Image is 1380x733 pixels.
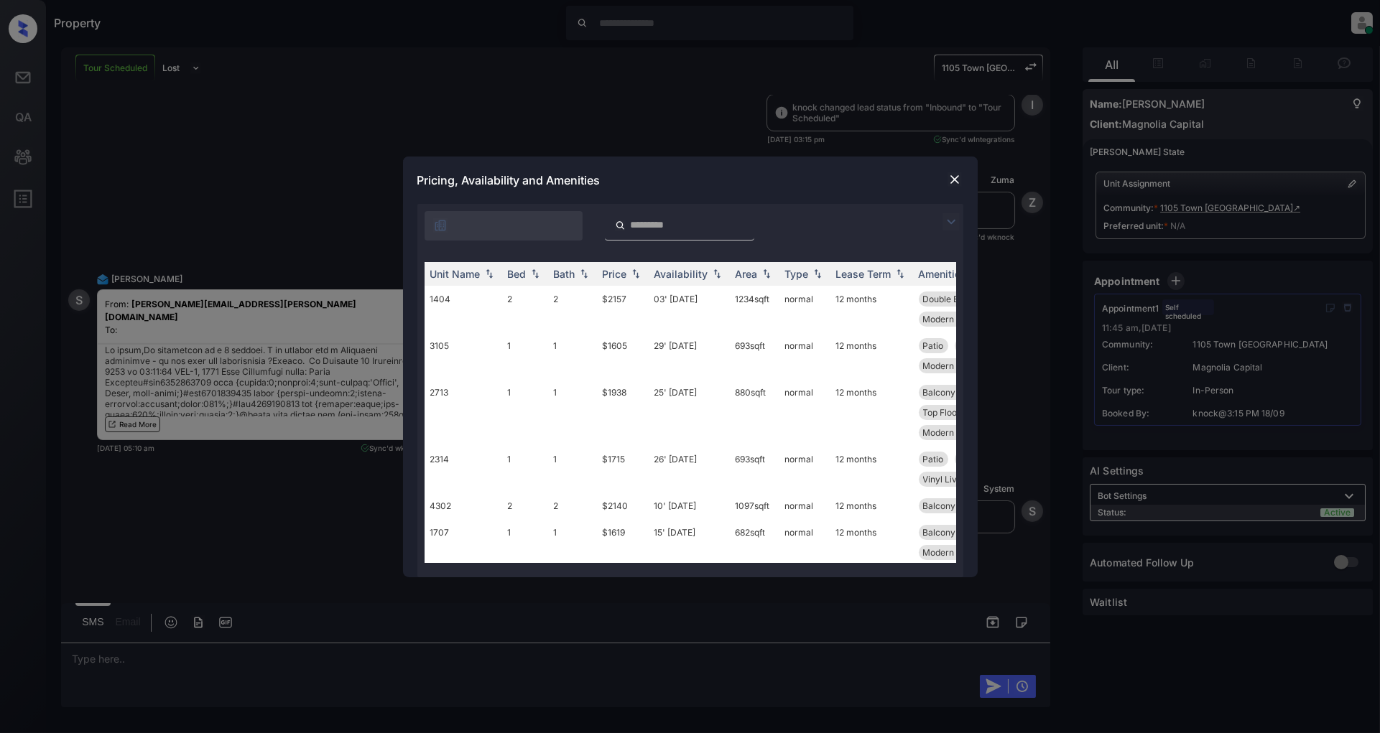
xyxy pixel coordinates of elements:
span: Balcony - Large [923,387,988,398]
td: normal [779,332,830,379]
td: 1 [502,379,548,446]
td: normal [779,379,830,446]
span: Modern Finish -... [923,547,994,558]
img: icon-zuma [943,213,960,230]
td: 2 [548,286,597,332]
span: Vinyl Living Di... [923,474,987,485]
td: 10' [DATE] [649,492,730,519]
td: 12 months [830,379,913,446]
td: 2 [502,286,548,332]
td: 26' [DATE] [649,446,730,492]
span: Modern Finish -... [923,360,994,371]
img: icon-zuma [433,218,448,233]
td: 1 [502,332,548,379]
span: Top Floor Unit [923,407,980,418]
td: 1 [548,379,597,446]
td: $2140 [597,492,649,519]
span: Balcony - Large [923,500,988,511]
td: 3105 [425,332,502,379]
td: normal [779,519,830,566]
td: 1707 [425,519,502,566]
td: 880 sqft [730,379,779,446]
td: 12 months [830,286,913,332]
div: Bath [554,268,575,280]
div: Amenities [919,268,967,280]
td: $1605 [597,332,649,379]
td: 15' [DATE] [649,519,730,566]
td: 1404 [425,286,502,332]
img: sorting [577,269,591,279]
td: $1619 [597,519,649,566]
td: 12 months [830,446,913,492]
td: 12 months [830,492,913,519]
img: sorting [710,269,724,279]
td: 03' [DATE] [649,286,730,332]
td: 29' [DATE] [649,332,730,379]
td: normal [779,492,830,519]
td: normal [779,286,830,332]
img: sorting [528,269,542,279]
td: $1938 [597,379,649,446]
span: Patio [923,340,944,351]
td: 1 [548,332,597,379]
td: 25' [DATE] [649,379,730,446]
td: 2 [548,492,597,519]
img: sorting [893,269,907,279]
img: close [948,172,962,187]
div: Area [736,268,758,280]
td: $2157 [597,286,649,332]
img: sorting [482,269,496,279]
span: Patio [923,454,944,464]
img: sorting [810,269,825,279]
span: Double Bathroom... [923,294,1001,304]
td: normal [779,446,830,492]
td: 2713 [425,379,502,446]
td: 1 [548,519,597,566]
td: 1 [502,519,548,566]
td: 1 [502,446,548,492]
div: Unit Name [430,268,481,280]
td: 693 sqft [730,446,779,492]
span: Balcony - Large [923,527,988,538]
div: Type [785,268,809,280]
div: Price [603,268,627,280]
td: 693 sqft [730,332,779,379]
span: Modern Finish -... [923,314,994,325]
div: Bed [508,268,527,280]
td: 1097 sqft [730,492,779,519]
img: sorting [759,269,774,279]
div: Availability [654,268,708,280]
td: 682 sqft [730,519,779,566]
td: 1234 sqft [730,286,779,332]
td: 2 [502,492,548,519]
span: Modern Finish -... [923,427,994,438]
img: sorting [629,269,643,279]
td: 12 months [830,332,913,379]
td: 4302 [425,492,502,519]
div: Lease Term [836,268,892,280]
img: icon-zuma [615,219,626,232]
td: $1715 [597,446,649,492]
div: Pricing, Availability and Amenities [403,157,978,204]
td: 12 months [830,519,913,566]
td: 1 [548,446,597,492]
td: 2314 [425,446,502,492]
